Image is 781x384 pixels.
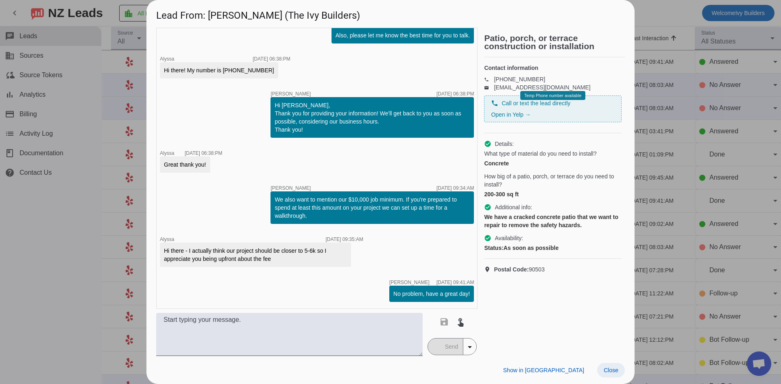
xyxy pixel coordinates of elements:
span: Availability: [495,234,523,242]
div: Hi there - I actually think our project should be closer to 5-6k so I appreciate you being upfron... [164,247,347,263]
div: Hi [PERSON_NAME], Thank you for providing your information! We'll get back to you as soon as poss... [275,101,470,134]
div: We also want to mention our $10,000 job minimum. If you're prepared to spend at least this amount... [275,195,470,220]
h4: Contact information [484,64,622,72]
mat-icon: phone [491,100,498,107]
strong: Postal Code: [494,266,529,273]
h2: Patio, porch, or terrace construction or installation [484,34,625,50]
button: Show in [GEOGRAPHIC_DATA] [497,363,591,377]
span: Temp Phone number available [524,93,581,98]
span: Details: [495,140,514,148]
mat-icon: email [484,85,494,89]
div: [DATE] 06:38:PM [185,151,222,156]
div: [DATE] 06:38:PM [253,56,290,61]
div: As soon as possible [484,244,622,252]
span: Alyssa [160,150,174,156]
span: Call or text the lead directly [502,99,570,107]
span: [PERSON_NAME] [389,280,430,285]
div: [DATE] 06:38:PM [436,91,474,96]
span: Alyssa [160,236,174,242]
span: Show in [GEOGRAPHIC_DATA] [503,367,584,373]
a: [PHONE_NUMBER] [494,76,545,82]
span: What type of material do you need to install? [484,150,596,158]
a: Open in Yelp → [491,111,530,118]
a: [EMAIL_ADDRESS][DOMAIN_NAME] [494,84,590,91]
mat-icon: check_circle [484,204,491,211]
div: [DATE] 09:41:AM [436,280,474,285]
span: [PERSON_NAME] [271,186,311,191]
div: [DATE] 09:34:AM [436,186,474,191]
mat-icon: phone [484,77,494,81]
div: 200-300 sq ft [484,190,622,198]
div: Also, please let me know the best time for you to talk.​ [336,31,470,39]
div: [DATE] 09:35:AM [326,237,363,242]
mat-icon: check_circle [484,234,491,242]
div: Concrete [484,159,622,167]
span: How big of a patio, porch, or terrace do you need to install? [484,172,622,189]
div: Great thank you! [164,161,206,169]
button: Close [597,363,625,377]
span: 90503 [494,265,545,273]
strong: Status: [484,245,503,251]
div: No problem, have a great day! [393,290,470,298]
span: [PERSON_NAME] [271,91,311,96]
div: Hi there! My number is [PHONE_NUMBER] [164,66,274,74]
div: We have a cracked concrete patio that we want to repair to remove the safety hazards. [484,213,622,229]
mat-icon: check_circle [484,140,491,148]
span: Close [604,367,618,373]
mat-icon: location_on [484,266,494,273]
mat-icon: arrow_drop_down [465,342,475,352]
span: Additional info: [495,203,532,211]
mat-icon: touch_app [456,317,465,327]
span: Alyssa [160,56,174,62]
